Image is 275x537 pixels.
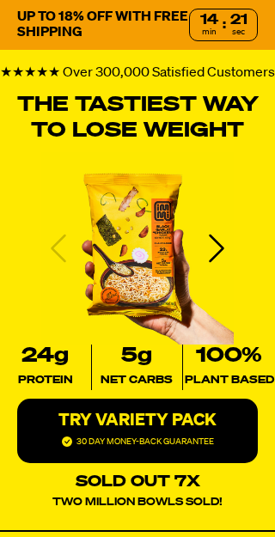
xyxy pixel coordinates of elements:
span: 100% [196,345,262,366]
button: TRY VARIETY PACK30 DAY MONEY-BACK GUARANTEE [17,399,258,463]
p: 30 DAY MONEY-BACK GUARANTEE [76,433,214,450]
p: UP TO 18% OFF WITH FREE SHIPPING [17,9,189,40]
span: 21 [230,14,247,27]
h3: NET CARBS [101,371,173,390]
span: 14 [200,14,218,27]
p: SOLD OUT 7X [76,472,200,492]
p: min [202,27,217,36]
h3: PLANT BASED [185,371,274,390]
span: 24g [21,345,69,366]
button: Previous slide [41,231,76,265]
p: TRY VARIETY PACK [52,412,223,429]
h3: PROTEIN [18,371,73,390]
p: : [223,18,226,32]
div: Slide 1 [41,152,234,345]
p: TWO MILLION BOWLS SOLD! [52,492,223,513]
div: Carousel [41,152,234,345]
div: Carousel slides [41,152,234,345]
p: sec [232,27,245,36]
button: Next slide [199,231,234,265]
img: Hand holding a vibrant yellow packet of plant-based black garlic ramen noodles. [41,152,234,345]
span: 5g [121,345,152,366]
